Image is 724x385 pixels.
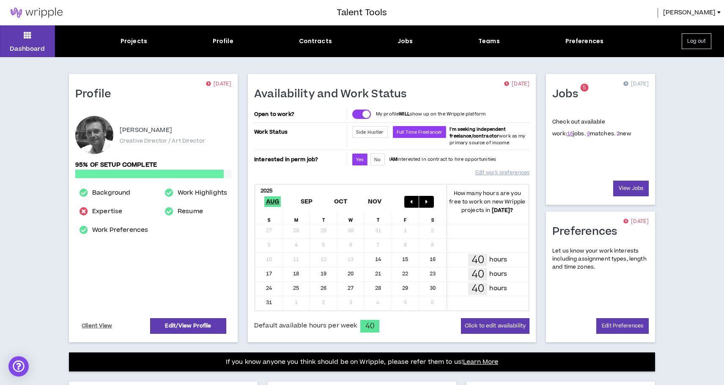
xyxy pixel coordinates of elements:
[226,357,499,367] p: If you know anyone you think should be on Wripple, please refer them to us!
[75,88,118,101] h1: Profile
[374,157,381,163] span: No
[254,111,345,118] p: Open to work?
[264,196,281,207] span: Aug
[450,126,506,139] b: I'm seeking independent freelance/contractor
[580,84,588,92] sup: 5
[337,211,365,224] div: W
[376,111,485,118] p: My profile show up on the Wripple platform
[461,318,529,334] button: Click to edit availability
[596,318,649,334] a: Edit Preferences
[623,217,649,226] p: [DATE]
[299,37,332,46] div: Contracts
[450,126,525,146] span: work as my primary source of income
[565,37,604,46] div: Preferences
[206,80,231,88] p: [DATE]
[365,211,392,224] div: T
[552,118,631,137] p: Check out available work:
[447,189,529,214] p: How many hours are you free to work on new Wripple projects in
[120,125,172,135] p: [PERSON_NAME]
[392,211,420,224] div: F
[489,255,507,264] p: hours
[587,130,615,137] span: matches.
[254,154,345,165] p: Interested in perm job?
[552,225,624,239] h1: Preferences
[150,318,226,334] a: Edit/View Profile
[178,206,203,217] a: Resume
[178,188,227,198] a: Work Highlights
[310,211,337,224] div: T
[283,211,310,224] div: M
[92,188,130,198] a: Background
[80,319,114,333] a: Client View
[492,206,513,214] b: [DATE] ?
[587,130,590,137] a: 9
[398,37,413,46] div: Jobs
[366,196,384,207] span: Nov
[254,321,357,330] span: Default available hours per week
[399,111,410,117] strong: WILL
[623,80,649,88] p: [DATE]
[356,129,384,135] span: Side Hustler
[613,181,649,196] a: View Jobs
[254,126,345,138] p: Work Status
[504,80,529,88] p: [DATE]
[489,269,507,279] p: hours
[255,211,283,224] div: S
[254,88,413,101] h1: Availability and Work Status
[10,44,45,53] p: Dashboard
[356,157,364,163] span: Yes
[332,196,349,207] span: Oct
[617,130,631,137] span: new
[552,247,649,272] p: Let us know your work interests including assignment types, length and time zones.
[299,196,315,207] span: Sep
[390,156,397,162] strong: AM
[583,84,586,91] span: 5
[75,116,113,154] div: John C.
[389,156,496,163] p: I interested in contract to hire opportunities
[8,356,29,377] div: Open Intercom Messenger
[121,37,147,46] div: Projects
[552,88,584,101] h1: Jobs
[663,8,716,17] span: [PERSON_NAME]
[337,6,387,19] h3: Talent Tools
[120,137,205,145] p: Creative Director / Art Director
[478,37,500,46] div: Teams
[617,130,620,137] a: 2
[92,225,148,235] a: Work Preferences
[92,206,122,217] a: Expertise
[419,211,447,224] div: S
[567,130,573,137] a: 16
[75,160,231,170] p: 95% of setup complete
[567,130,586,137] span: jobs.
[213,37,233,46] div: Profile
[682,33,711,49] button: Log out
[463,357,498,366] a: Learn More
[261,187,273,195] b: 2025
[489,284,507,293] p: hours
[475,165,529,180] a: Edit work preferences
